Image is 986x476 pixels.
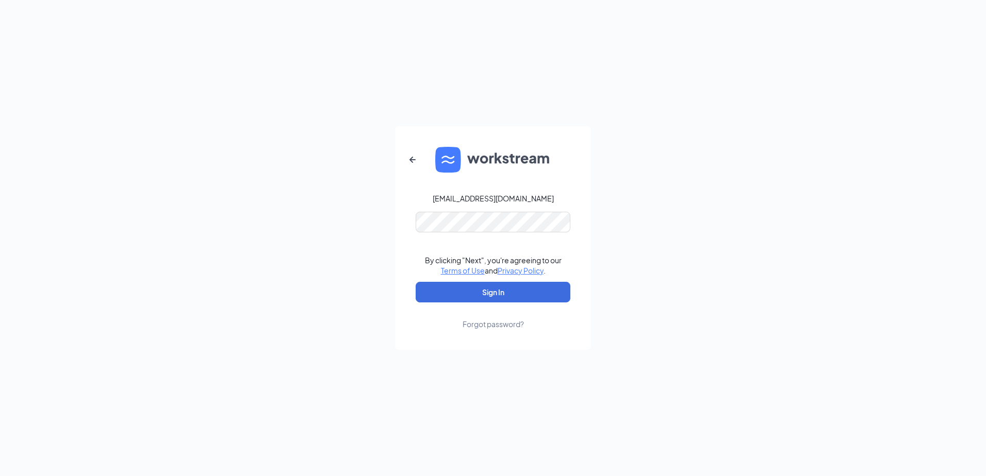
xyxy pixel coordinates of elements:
[463,319,524,329] div: Forgot password?
[400,147,425,172] button: ArrowLeftNew
[425,255,562,276] div: By clicking "Next", you're agreeing to our and .
[433,193,554,203] div: [EMAIL_ADDRESS][DOMAIN_NAME]
[435,147,551,173] img: WS logo and Workstream text
[416,282,570,302] button: Sign In
[463,302,524,329] a: Forgot password?
[441,266,485,275] a: Terms of Use
[406,154,419,166] svg: ArrowLeftNew
[498,266,544,275] a: Privacy Policy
